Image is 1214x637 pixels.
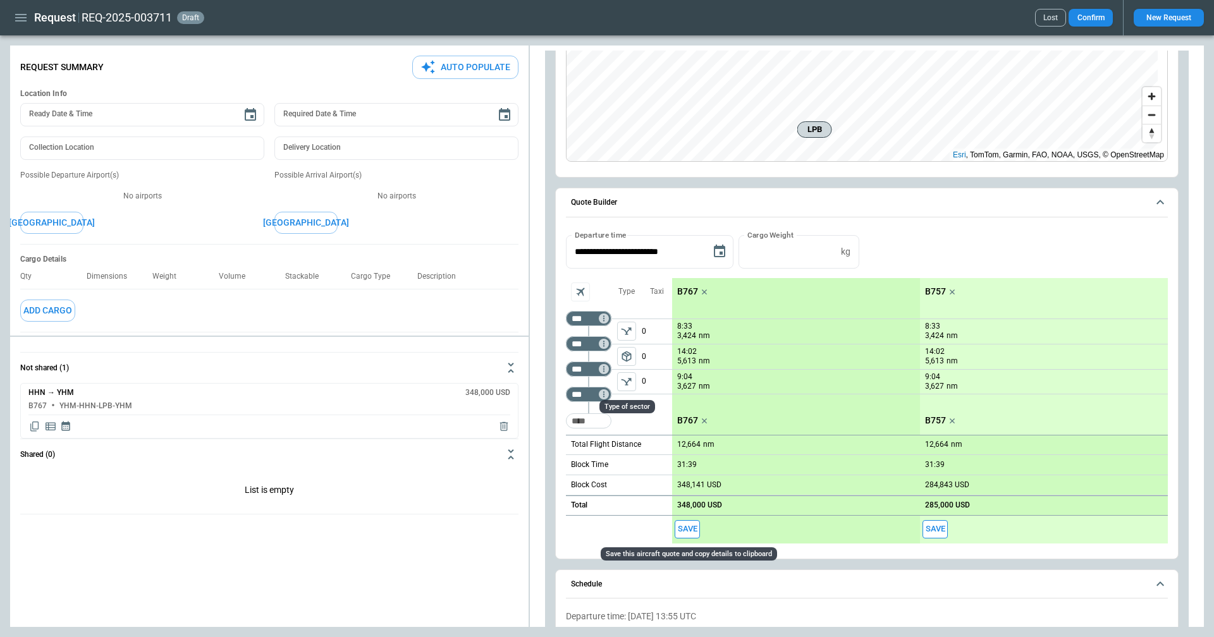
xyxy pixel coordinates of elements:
p: Possible Departure Airport(s) [20,170,264,181]
p: Type [618,286,635,297]
button: Choose date [492,102,517,128]
button: New Request [1134,9,1204,27]
button: left aligned [617,347,636,366]
p: 284,843 USD [925,480,969,490]
p: 8:33 [677,322,692,331]
button: Zoom in [1143,87,1161,106]
p: nm [947,331,958,341]
p: Block Time [571,459,608,470]
h6: Cargo Details [20,255,518,264]
p: Taxi [650,286,664,297]
p: 285,000 USD [925,500,970,510]
h6: Not shared (1) [20,364,69,372]
p: Dimensions [87,272,137,281]
div: Too short [566,336,611,351]
h6: HHN → YHM [28,389,74,397]
button: [GEOGRAPHIC_DATA] [274,212,338,234]
p: 0 [642,370,672,394]
div: Save this aircraft quote and copy details to clipboard [601,547,777,561]
div: Too short [566,361,611,377]
p: 3,627 [925,381,944,392]
h6: B767 [28,402,47,410]
button: Choose date, selected date is Sep 8, 2025 [707,239,732,264]
div: Not shared (1) [20,383,518,439]
p: nm [947,381,958,392]
p: Volume [219,272,255,281]
p: nm [699,381,710,392]
span: Type of sector [617,322,636,341]
div: Too short [566,311,611,326]
p: 3,424 [925,331,944,341]
p: Qty [20,272,42,281]
div: Not shared (1) [20,470,518,514]
button: left aligned [617,372,636,391]
button: Add Cargo [20,300,75,322]
p: Cargo Type [351,272,400,281]
button: left aligned [617,322,636,341]
button: Shared (0) [20,439,518,470]
button: Save [675,520,700,538]
span: Aircraft selection [571,282,590,301]
h6: Shared (0) [20,451,55,459]
button: Confirm [1069,9,1113,27]
p: 3,424 [677,331,696,341]
h6: Schedule [571,580,602,588]
p: 14:02 [677,347,697,356]
span: Delete quote [498,420,510,433]
h6: 348,000 USD [465,389,510,397]
span: Save this aircraft quote and copy details to clipboard [923,520,948,538]
a: Esri [953,150,966,159]
span: Display detailed quote content [44,420,57,433]
p: 12,664 [925,440,948,449]
p: 0 [642,344,672,369]
p: Departure time: [DATE] 13:55 UTC [566,611,1168,622]
div: Too short [566,387,611,402]
p: 0 [642,319,672,344]
button: [GEOGRAPHIC_DATA] [20,212,83,234]
span: LPB [803,123,826,136]
div: scrollable content [672,278,1168,543]
button: Save [923,520,948,538]
span: Copy quote content [28,420,41,433]
p: No airports [20,191,264,202]
p: No airports [274,191,518,202]
button: Choose date [238,102,263,128]
p: 348,141 USD [677,480,721,490]
p: List is empty [20,470,518,514]
div: Too short [566,413,611,428]
p: 348,000 USD [677,500,722,510]
span: Type of sector [617,347,636,366]
button: Quote Builder [566,188,1168,217]
p: 3,627 [677,381,696,392]
button: Lost [1035,9,1066,27]
div: Quote Builder [566,235,1168,543]
p: kg [841,246,850,257]
p: 9:04 [925,372,940,382]
p: nm [951,439,962,450]
label: Cargo Weight [747,229,794,240]
p: 31:39 [925,460,945,470]
span: Display quote schedule [60,420,71,433]
h6: Location Info [20,89,518,99]
button: Auto Populate [412,56,518,79]
p: nm [699,356,710,367]
span: Save this aircraft quote and copy details to clipboard [675,520,700,538]
label: Departure time [575,229,627,240]
span: draft [180,13,202,22]
button: Not shared (1) [20,353,518,383]
p: Request Summary [20,62,104,73]
p: B767 [677,286,698,297]
p: Description [417,272,466,281]
div: , TomTom, Garmin, FAO, NOAA, USGS, © OpenStreetMap [953,149,1164,161]
p: nm [699,331,710,341]
p: Stackable [285,272,329,281]
p: Possible Arrival Airport(s) [274,170,518,181]
p: 12,664 [677,440,701,449]
h1: Request [34,10,76,25]
p: 31:39 [677,460,697,470]
p: B767 [677,415,698,426]
h6: Total [571,501,587,509]
p: 14:02 [925,347,945,356]
button: Zoom out [1143,106,1161,124]
p: B757 [925,286,946,297]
